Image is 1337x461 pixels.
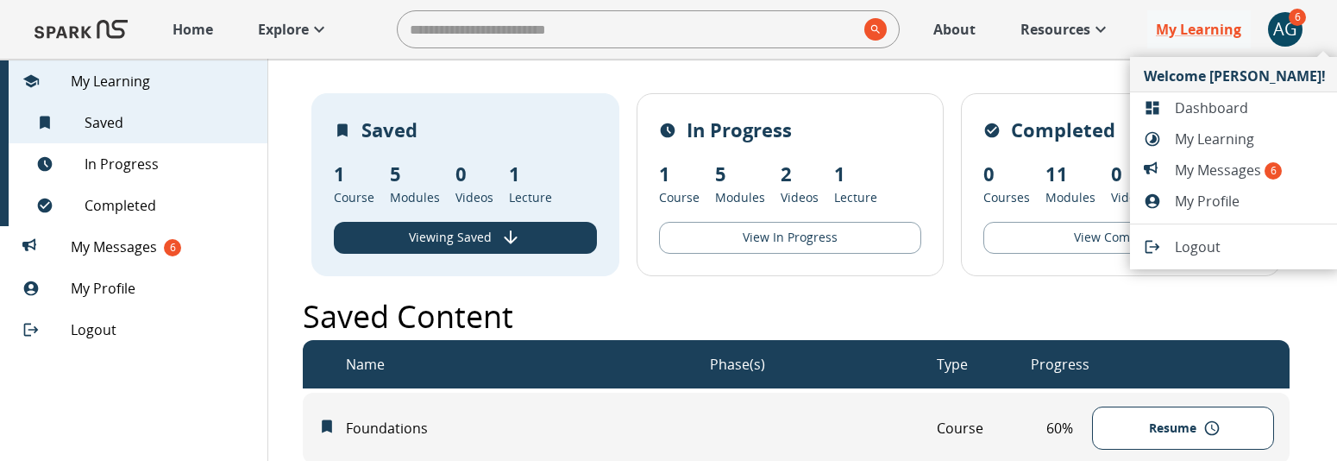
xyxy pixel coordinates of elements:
[1175,160,1326,180] span: My Messages
[1175,191,1326,212] span: My Profile
[1265,162,1282,180] span: 6
[1175,237,1326,257] span: Logout
[1175,98,1326,118] span: Dashboard
[1175,129,1326,149] span: My Learning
